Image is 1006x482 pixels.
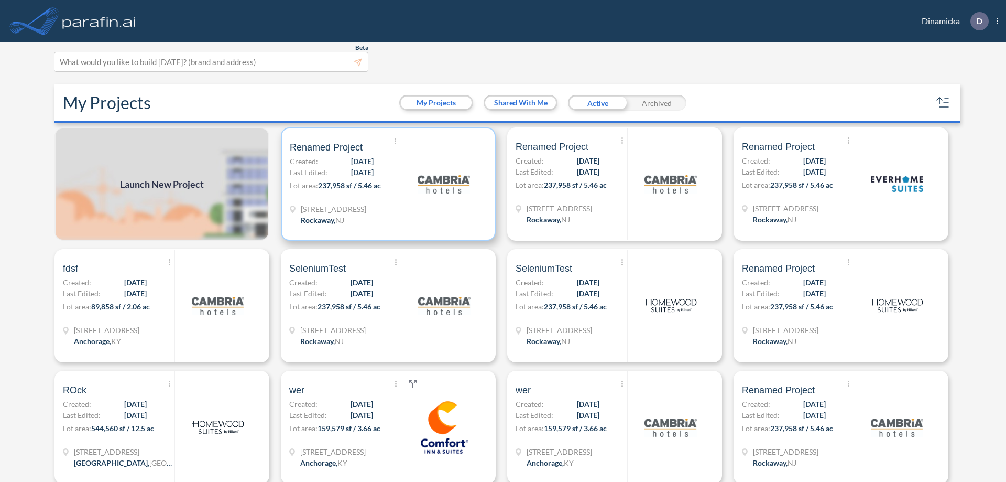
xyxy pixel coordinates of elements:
span: SeleniumTest [516,262,572,275]
a: fdsfCreated:[DATE]Last Edited:[DATE]Lot area:89,858 sf / 2.06 ac[STREET_ADDRESS]Anchorage,KYlogo [50,249,277,362]
div: Houston, TX [74,457,173,468]
span: [DATE] [351,167,374,178]
span: 237,958 sf / 5.46 ac [770,424,833,433]
span: 159,579 sf / 3.66 ac [318,424,380,433]
span: 237,958 sf / 5.46 ac [544,302,607,311]
span: 1899 Evergreen Rd [74,325,139,336]
span: Last Edited: [63,410,101,421]
span: [DATE] [803,277,826,288]
div: Rockaway, NJ [527,214,570,225]
span: [DATE] [351,277,373,288]
div: Rockaway, NJ [753,214,796,225]
span: Lot area: [63,302,91,311]
span: 544,560 sf / 12.5 ac [91,424,154,433]
img: logo [418,280,471,332]
img: logo [60,10,138,31]
span: Created: [516,399,544,410]
span: Rockaway , [300,337,335,346]
span: Anchorage , [300,458,337,467]
img: logo [871,280,923,332]
span: 237,958 sf / 5.46 ac [770,180,833,189]
span: 321 Mt Hope Ave [301,203,366,215]
span: Rockaway , [301,216,335,224]
span: Last Edited: [63,288,101,299]
span: 1790 Evergreen Rd [527,446,592,457]
span: Beta [355,44,368,52]
span: 89,858 sf / 2.06 ac [91,302,150,311]
span: ROck [63,384,86,397]
span: Renamed Project [290,141,363,154]
span: [DATE] [577,410,599,421]
span: SeleniumTest [289,262,346,275]
button: Shared With Me [485,97,556,109]
img: logo [644,401,697,454]
div: Anchorage, KY [527,457,574,468]
span: Created: [742,399,770,410]
button: My Projects [401,97,472,109]
a: SeleniumTestCreated:[DATE]Last Edited:[DATE]Lot area:237,958 sf / 5.46 ac[STREET_ADDRESS]Rockaway... [503,249,729,362]
span: Last Edited: [742,166,780,177]
span: [DATE] [577,399,599,410]
span: KY [337,458,347,467]
div: Dinamicka [906,12,998,30]
span: [DATE] [577,288,599,299]
span: 321 Mt Hope Ave [753,203,818,214]
img: logo [644,280,697,332]
span: 321 Mt Hope Ave [300,325,366,336]
span: [GEOGRAPHIC_DATA] [149,458,224,467]
span: [DATE] [351,156,374,167]
span: Renamed Project [742,141,815,153]
span: Last Edited: [290,167,327,178]
span: Renamed Project [742,384,815,397]
img: logo [418,401,471,454]
span: Launch New Project [120,177,204,191]
span: NJ [788,458,796,467]
span: Lot area: [516,424,544,433]
span: Last Edited: [289,288,327,299]
span: Lot area: [290,181,318,190]
div: Rockaway, NJ [753,457,796,468]
span: 237,958 sf / 5.46 ac [318,302,380,311]
span: Last Edited: [516,166,553,177]
span: Lot area: [516,302,544,311]
span: Last Edited: [516,410,553,421]
span: Created: [63,399,91,410]
span: Created: [742,155,770,166]
span: 1790 Evergreen Rd [300,446,366,457]
span: [DATE] [124,399,147,410]
span: Lot area: [516,180,544,189]
span: Lot area: [742,302,770,311]
span: 13835 Beaumont Hwy [74,446,173,457]
span: Created: [289,399,318,410]
span: Created: [290,156,318,167]
span: NJ [561,337,570,346]
span: [DATE] [803,288,826,299]
span: Rockaway , [527,337,561,346]
span: Anchorage , [527,458,564,467]
span: 237,958 sf / 5.46 ac [770,302,833,311]
a: Renamed ProjectCreated:[DATE]Last Edited:[DATE]Lot area:237,958 sf / 5.46 ac[STREET_ADDRESS]Rocka... [503,127,729,241]
a: Renamed ProjectCreated:[DATE]Last Edited:[DATE]Lot area:237,958 sf / 5.46 ac[STREET_ADDRESS]Rocka... [729,127,956,241]
span: 321 Mt Hope Ave [527,203,592,214]
div: Rockaway, NJ [753,336,796,347]
span: 237,958 sf / 5.46 ac [318,181,381,190]
img: add [54,127,269,241]
img: logo [418,158,470,210]
a: Renamed ProjectCreated:[DATE]Last Edited:[DATE]Lot area:237,958 sf / 5.46 ac[STREET_ADDRESS]Rocka... [729,249,956,362]
a: Renamed ProjectCreated:[DATE]Last Edited:[DATE]Lot area:237,958 sf / 5.46 ac[STREET_ADDRESS]Rocka... [277,127,503,241]
div: Archived [627,95,686,111]
span: NJ [335,337,344,346]
span: Last Edited: [289,410,327,421]
span: [DATE] [803,166,826,177]
span: 321 Mt Hope Ave [753,446,818,457]
span: [DATE] [351,410,373,421]
span: Last Edited: [516,288,553,299]
img: logo [871,158,923,210]
span: [DATE] [124,410,147,421]
span: [DATE] [803,399,826,410]
span: Lot area: [742,180,770,189]
span: [DATE] [577,277,599,288]
span: Created: [516,155,544,166]
span: [GEOGRAPHIC_DATA] , [74,458,149,467]
span: Created: [63,277,91,288]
